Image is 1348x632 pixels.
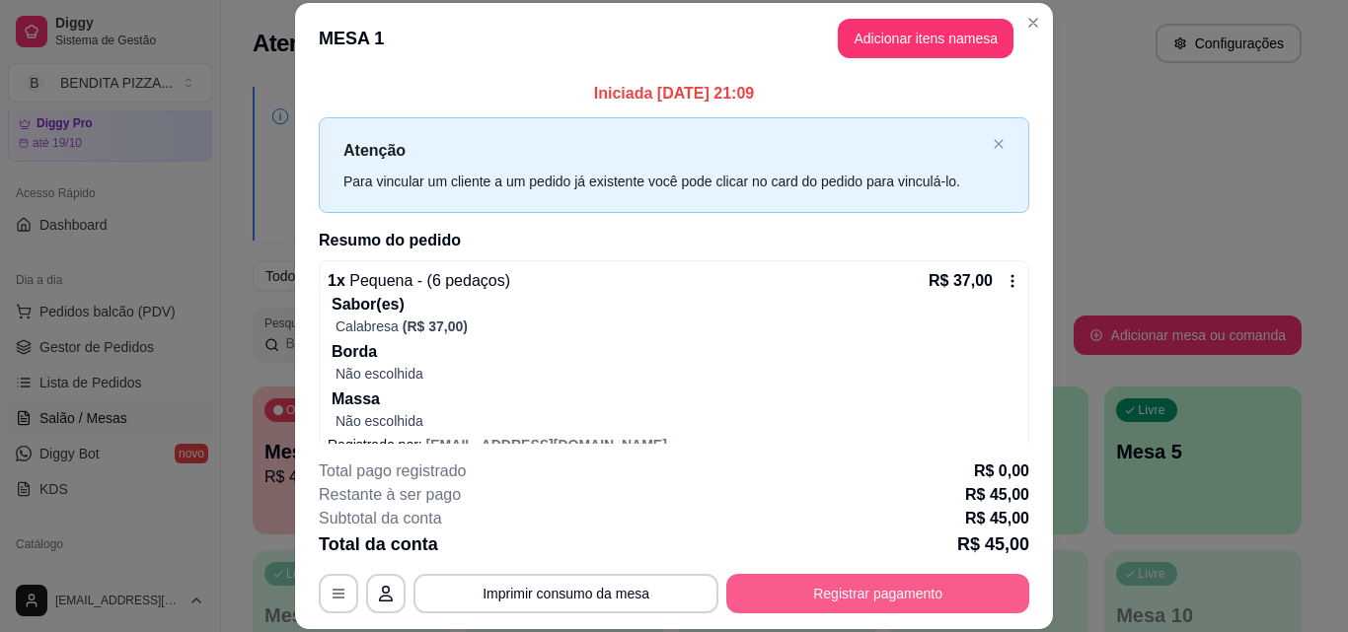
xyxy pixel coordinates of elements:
p: Calabresa [336,316,399,336]
p: Borda [332,340,1020,364]
p: R$ 45,00 [965,483,1029,507]
p: Sabor(es) [332,293,1020,316]
p: Total pago registrado [319,459,466,483]
p: Restante à ser pago [319,483,461,507]
p: Registrado por: [328,435,1020,455]
p: Subtotal da conta [319,507,442,530]
p: R$ 45,00 [957,530,1029,558]
span: [EMAIL_ADDRESS][DOMAIN_NAME] [426,437,667,453]
button: Close [1017,7,1049,38]
div: Para vincular um cliente a um pedido já existente você pode clicar no card do pedido para vinculá... [343,171,985,192]
h2: Resumo do pedido [319,229,1029,252]
p: 1 x [328,269,510,293]
p: Não escolhida [336,364,1020,384]
p: Massa [332,387,1020,411]
button: Registrar pagamento [726,574,1029,613]
span: Pequena - (6 pedaços) [345,272,510,289]
p: Iniciada [DATE] 21:09 [319,82,1029,105]
p: Não escolhida [336,411,1020,431]
p: R$ 0,00 [974,459,1029,483]
p: (R$ 37,00) [403,316,468,336]
p: R$ 45,00 [965,507,1029,530]
span: close [993,138,1005,150]
button: Adicionar itens namesa [838,19,1013,58]
p: Atenção [343,138,985,163]
p: Total da conta [319,530,438,558]
header: MESA 1 [295,3,1053,74]
p: R$ 37,00 [929,269,993,293]
button: close [993,138,1005,151]
button: Imprimir consumo da mesa [413,574,718,613]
